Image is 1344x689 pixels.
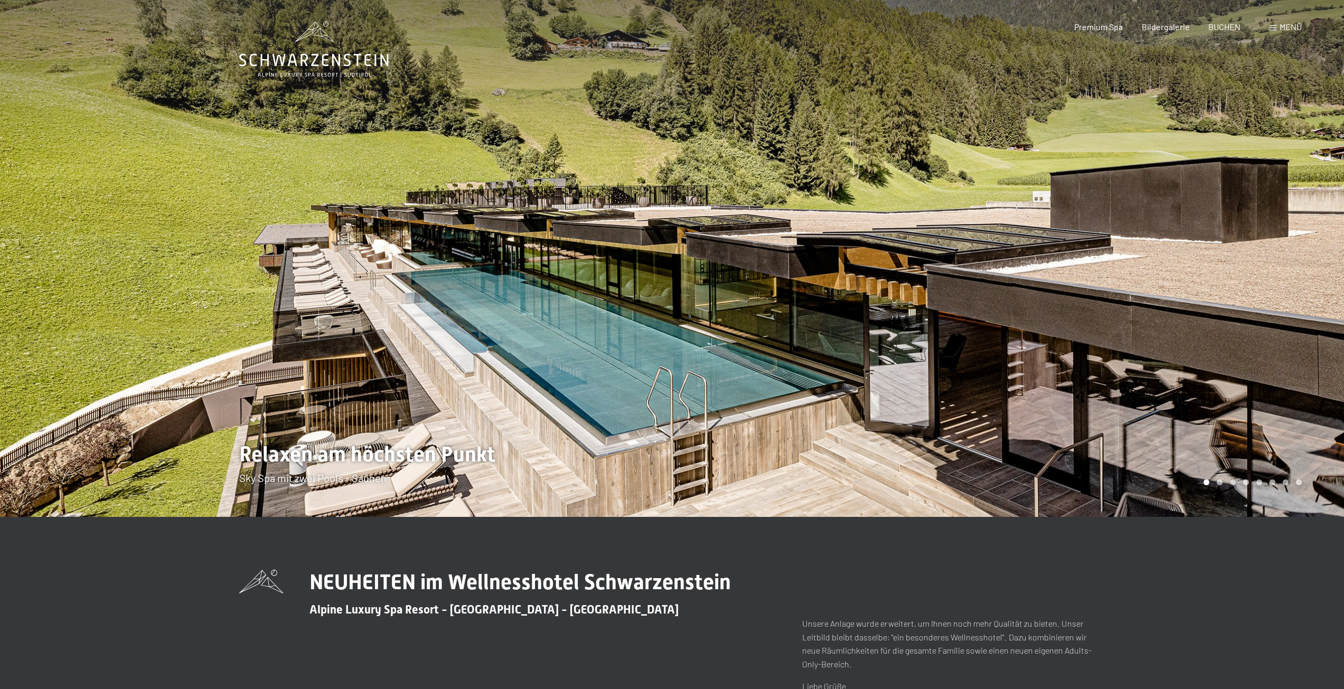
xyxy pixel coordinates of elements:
[1208,22,1240,32] a: BUCHEN
[309,603,679,616] span: Alpine Luxury Spa Resort - [GEOGRAPHIC_DATA] - [GEOGRAPHIC_DATA]
[802,617,1105,671] p: Unsere Anlage wurde erweitert, um Ihnen noch mehr Qualität zu bieten. Unser Leitbild bleibt dasse...
[1296,479,1302,485] div: Carousel Page 8
[1204,479,1209,485] div: Carousel Page 1 (Current Slide)
[1217,479,1223,485] div: Carousel Page 2
[1283,479,1289,485] div: Carousel Page 7
[1243,479,1249,485] div: Carousel Page 4
[1280,22,1302,32] span: Menü
[1074,22,1123,32] a: Premium Spa
[1142,22,1190,32] a: Bildergalerie
[1256,479,1262,485] div: Carousel Page 5
[1270,479,1275,485] div: Carousel Page 6
[1230,479,1236,485] div: Carousel Page 3
[309,570,731,594] span: NEUHEITEN im Wellnesshotel Schwarzenstein
[1200,479,1302,485] div: Carousel Pagination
